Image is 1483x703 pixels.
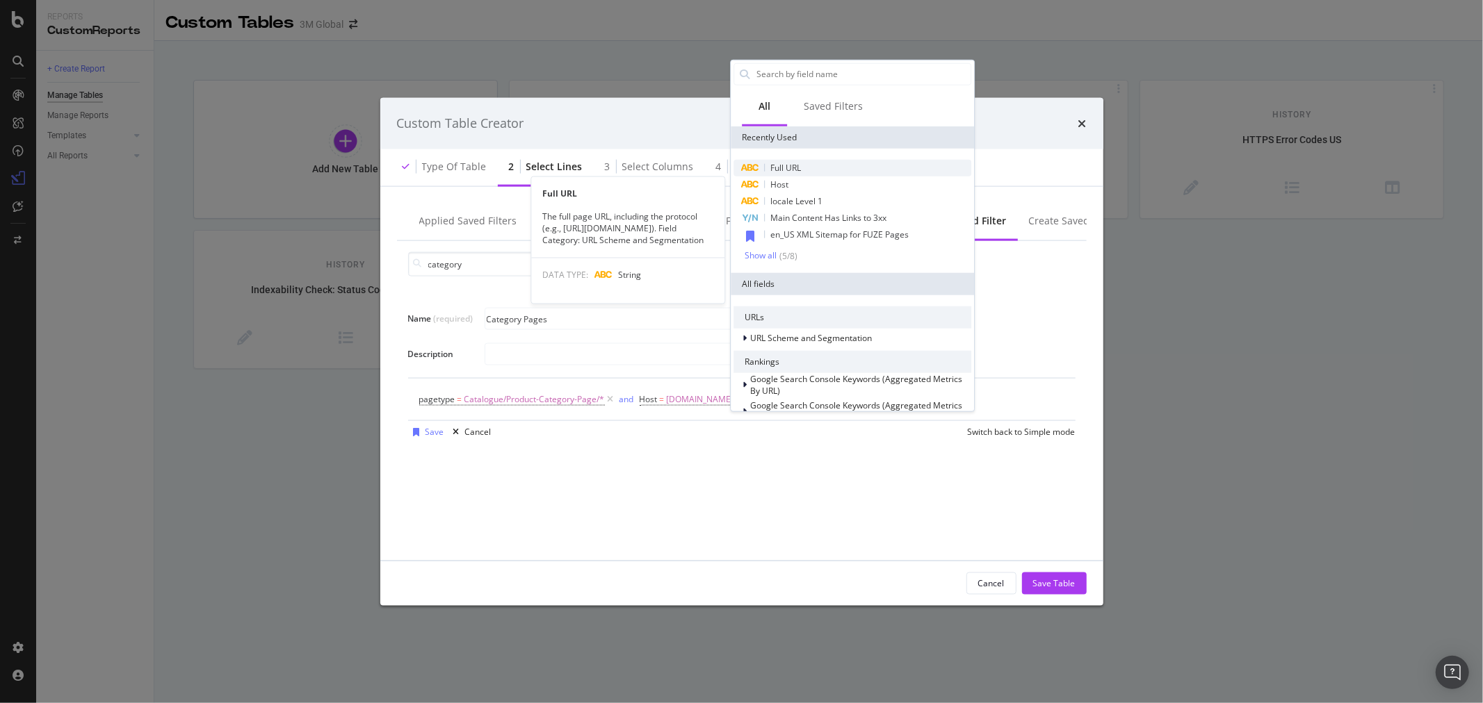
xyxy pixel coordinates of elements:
[434,312,473,324] span: (required)
[1029,213,1117,227] div: Create Saved Filter
[397,115,524,133] div: Custom Table Creator
[660,392,665,404] span: =
[966,572,1016,594] button: Cancel
[1078,115,1087,133] div: times
[1436,656,1469,689] div: Open Intercom Messenger
[380,98,1103,606] div: modal
[619,392,634,405] button: and
[419,392,455,404] span: pagetype
[770,195,822,206] span: locale Level 1
[542,270,588,281] span: DATA TYPE:
[1022,572,1087,594] button: Save Table
[408,347,473,363] label: Description
[408,312,473,327] label: Name
[619,392,634,404] div: and
[618,270,641,281] span: String
[426,426,444,438] div: Save
[422,159,487,173] div: Type of table
[750,373,962,397] span: Google Search Console Keywords (Aggregated Metrics By URL)
[978,577,1005,589] div: Cancel
[745,251,777,260] div: Show all
[640,392,658,404] span: Host
[465,426,492,438] div: Cancel
[605,159,610,173] div: 3
[457,392,462,404] span: =
[750,332,872,344] span: URL Scheme and Segmentation
[526,159,583,173] div: Select lines
[1033,577,1076,589] div: Save Table
[419,213,517,227] div: Applied Saved Filters
[770,211,886,223] span: Main Content Has Links to 3xx
[777,249,797,261] div: ( 5 / 8 )
[734,306,971,329] div: URLs
[962,420,1076,443] button: Switch back to Simple mode
[734,351,971,373] div: Rankings
[968,426,1076,438] div: Switch back to Simple mode
[667,389,734,408] span: [DOMAIN_NAME]
[531,210,724,246] div: The full page URL, including the protocol (e.g., [URL][DOMAIN_NAME]). Field Category: URL Scheme ...
[731,273,974,295] div: All fields
[509,159,514,173] div: 2
[750,399,962,423] span: Google Search Console Keywords (Aggregated Metrics By URL and Country)
[716,159,722,173] div: 4
[408,420,444,443] button: Save
[770,228,909,240] span: en_US XML Sitemap for FUZE Pages
[448,420,492,443] button: Cancel
[464,389,605,408] span: Catalogue/Product-Category-Page/*
[622,159,694,173] div: Select columns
